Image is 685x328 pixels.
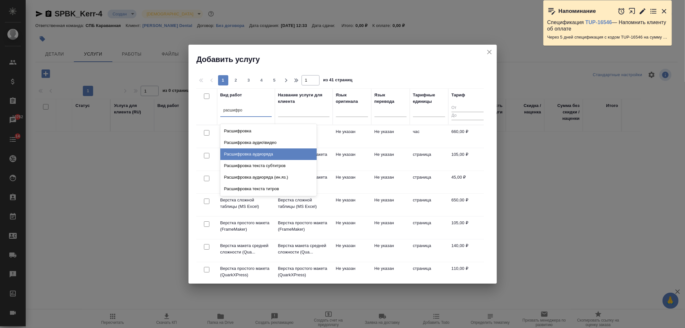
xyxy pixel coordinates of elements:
div: Расшифровка текста субтитров [220,160,317,172]
td: Не указан [371,194,410,216]
button: 3 [244,75,254,85]
button: close [485,47,494,57]
div: Название услуги для клиента [278,92,329,105]
input: От [452,104,484,112]
td: Не указан [371,217,410,239]
td: Не указан [333,217,371,239]
td: страница [410,239,448,262]
p: Верстка простого макета (QuarkXPress) [220,265,272,278]
td: Не указан [371,239,410,262]
td: 105,00 ₽ [448,148,487,171]
p: Через 5 дней спецификация с кодом TUP-16546 на сумму 100926.66 RUB будет просрочена [547,34,668,40]
td: Не указан [333,125,371,148]
button: Редактировать [639,7,646,15]
td: 140,00 ₽ [448,239,487,262]
p: Верстка сложной таблицы (MS Excel) [278,197,329,210]
div: Расшифровка аудио\видео [220,137,317,148]
p: Верстка сложной таблицы (MS Excel) [220,197,272,210]
td: 45,00 ₽ [448,171,487,193]
div: Расшифровка текста титров [220,183,317,195]
a: TUP-16546 [585,20,612,25]
span: 5 [269,77,280,84]
div: Расшифровка аудиоряда (ин.яз.) [220,172,317,183]
td: 110,00 ₽ [448,262,487,285]
td: 105,00 ₽ [448,217,487,239]
p: Верстка простого макета (FrameMaker) [220,220,272,233]
p: Напоминание [558,8,596,14]
td: Не указан [371,148,410,171]
td: Не указан [371,171,410,193]
p: Спецификация — Напомнить клиенту об оплате [547,19,668,32]
td: страница [410,171,448,193]
h2: Добавить услугу [197,54,497,65]
div: Тарифные единицы [413,92,445,105]
button: 4 [257,75,267,85]
button: Открыть в новой вкладке [628,4,636,18]
td: Не указан [333,148,371,171]
p: Верстка макета средней сложности (Qua... [278,243,329,255]
td: Не указан [333,239,371,262]
td: Не указан [371,262,410,285]
td: Не указан [333,262,371,285]
button: Отложить [618,7,625,15]
button: Перейти в todo [650,7,657,15]
td: Не указан [371,125,410,148]
td: 650,00 ₽ [448,194,487,216]
div: Расшифровка аудиоряда [220,148,317,160]
button: 2 [231,75,241,85]
div: Расшифровка [220,125,317,137]
td: страница [410,262,448,285]
p: Верстка макета средней сложности (Qua... [220,243,272,255]
div: Язык перевода [374,92,407,105]
td: Не указан [333,194,371,216]
span: 2 [231,77,241,84]
input: До [452,112,484,120]
button: 5 [269,75,280,85]
span: из 41 страниц [323,76,353,85]
div: Вид работ [220,92,242,98]
p: Верстка простого макета (QuarkXPress) [278,265,329,278]
div: Тариф [452,92,465,98]
p: Верстка простого макета (FrameMaker) [278,220,329,233]
div: Язык оригинала [336,92,368,105]
button: Закрыть [660,7,668,15]
span: 3 [244,77,254,84]
td: страница [410,217,448,239]
td: 660,00 ₽ [448,125,487,148]
td: час [410,125,448,148]
td: страница [410,148,448,171]
td: страница [410,194,448,216]
span: 4 [257,77,267,84]
td: Не указан [333,171,371,193]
